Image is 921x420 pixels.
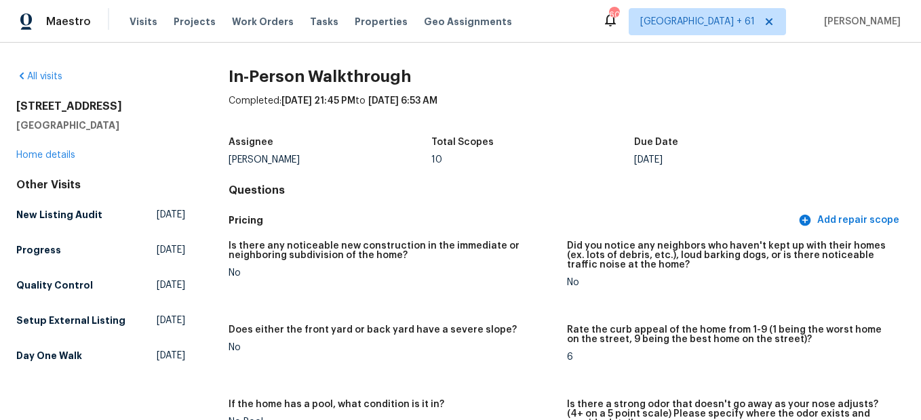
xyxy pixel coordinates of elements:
h5: [GEOGRAPHIC_DATA] [16,119,185,132]
span: Work Orders [232,15,294,28]
span: Projects [174,15,216,28]
a: Home details [16,150,75,160]
span: [DATE] 21:45 PM [281,96,355,106]
div: Other Visits [16,178,185,192]
a: All visits [16,72,62,81]
a: New Listing Audit[DATE] [16,203,185,227]
span: Tasks [310,17,338,26]
a: Setup External Listing[DATE] [16,308,185,333]
h5: Did you notice any neighbors who haven't kept up with their homes (ex. lots of debris, etc.), lou... [567,241,894,270]
span: Geo Assignments [424,15,512,28]
span: [GEOGRAPHIC_DATA] + 61 [640,15,755,28]
span: [DATE] 6:53 AM [368,96,437,106]
a: Quality Control[DATE] [16,273,185,297]
h5: Rate the curb appeal of the home from 1-9 (1 being the worst home on the street, 9 being the best... [567,325,894,344]
div: 6 [567,352,894,362]
div: No [229,268,555,278]
h5: If the home has a pool, what condition is it in? [229,400,444,409]
h5: Due Date [634,138,678,147]
div: [PERSON_NAME] [229,155,431,165]
span: Visits [130,15,157,28]
span: [PERSON_NAME] [819,15,901,28]
h5: Is there any noticeable new construction in the immediate or neighboring subdivision of the home? [229,241,555,260]
div: No [567,278,894,287]
h5: Does either the front yard or back yard have a severe slope? [229,325,517,335]
div: No [229,343,555,352]
h5: Total Scopes [431,138,494,147]
button: Add repair scope [796,208,905,233]
h2: [STREET_ADDRESS] [16,100,185,113]
span: Properties [355,15,408,28]
span: Add repair scope [801,212,899,229]
span: Maestro [46,15,91,28]
h5: Setup External Listing [16,314,125,327]
h2: In-Person Walkthrough [229,70,905,83]
h5: Assignee [229,138,273,147]
h5: Progress [16,243,61,257]
div: [DATE] [634,155,837,165]
span: [DATE] [157,349,185,362]
div: Completed: to [229,94,905,129]
span: [DATE] [157,243,185,257]
div: 601 [609,8,619,22]
h4: Questions [229,184,905,197]
h5: Pricing [229,213,796,228]
a: Progress[DATE] [16,238,185,262]
a: Day One Walk[DATE] [16,343,185,368]
h5: New Listing Audit [16,208,102,222]
span: [DATE] [157,208,185,222]
h5: Day One Walk [16,349,82,362]
h5: Quality Control [16,278,93,292]
span: [DATE] [157,278,185,292]
div: 10 [431,155,634,165]
span: [DATE] [157,314,185,327]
